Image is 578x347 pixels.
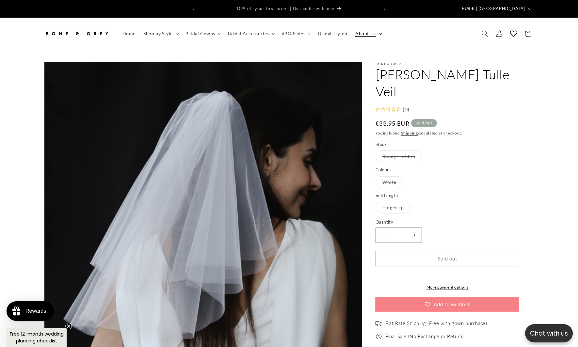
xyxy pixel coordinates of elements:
[236,6,334,11] span: 10% off your first order | Use code: welcome
[376,141,387,148] legend: Stock
[411,119,437,127] span: Sold out
[377,3,392,15] button: Next announcement
[10,331,64,344] span: Free 12-month wedding planning checklist
[376,251,519,266] button: Sold out
[278,27,314,40] summary: #BGBrides
[228,31,269,37] span: Bridal Accessories
[385,320,487,327] span: Flat Rate Shipping (Free with gown purchase)
[376,66,534,100] h1: [PERSON_NAME] Tulle Veil
[224,27,278,40] summary: Bridal Accessories
[351,27,385,40] summary: About Us
[376,150,422,162] label: Ready-to-Ship
[446,10,490,21] button: Write a review
[376,297,519,312] button: Add to wishlist
[385,333,464,340] span: Final Sale (No Exchange or Return)
[376,333,382,340] img: offer.png
[458,3,534,15] button: EUR € | [GEOGRAPHIC_DATA]
[376,202,411,213] label: Fingertip
[25,308,46,314] div: Rewards
[376,284,519,290] a: More payment options
[182,27,224,40] summary: Bridal Gowns
[119,27,139,40] a: Home
[143,31,173,37] span: Shop by Style
[186,3,201,15] button: Previous announcement
[314,27,351,40] a: Bridal Try-on
[376,193,398,199] legend: Veil Length
[478,26,492,41] summary: Search
[7,328,67,347] div: Free 12-month wedding planning checklistClose teaser
[44,26,109,41] img: Bone and Grey Bridal
[318,31,347,37] span: Bridal Try-on
[65,323,72,329] button: Close teaser
[42,24,112,43] a: Bone and Grey Bridal
[376,219,519,226] label: Quantity
[376,130,534,136] div: Tax included. calculated at checkout.
[139,27,182,40] summary: Shop by Style
[122,31,136,37] span: Home
[401,105,409,114] div: (0)
[401,131,418,135] a: Shipping
[525,324,573,342] button: Open chatbox
[376,167,389,173] legend: Colour
[282,31,305,37] span: #BGBrides
[185,31,215,37] span: Bridal Gowns
[376,62,534,66] p: Bone & Grey
[376,119,410,128] span: €33,95 EUR
[376,176,403,188] label: White
[355,31,376,37] span: About Us
[43,37,72,42] a: Write a review
[525,329,573,338] p: Chat with us
[462,6,525,12] span: EUR € | [GEOGRAPHIC_DATA]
